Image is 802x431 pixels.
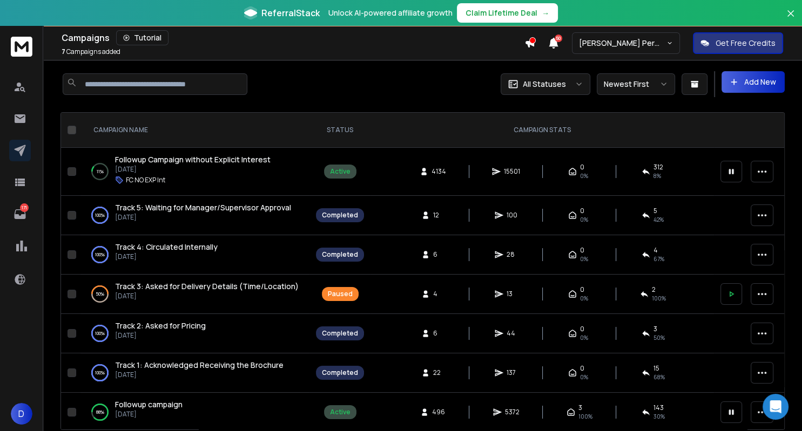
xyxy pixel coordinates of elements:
span: Track 1: Acknowledged Receiving the Brochure [115,360,284,370]
span: 0 [580,163,584,172]
p: [DATE] [115,410,183,419]
p: Get Free Credits [716,38,776,49]
div: Active [330,167,351,176]
p: 100 % [95,249,105,260]
p: 11 % [97,166,104,177]
span: 12 [433,211,444,220]
button: Get Free Credits [693,32,783,54]
th: CAMPAIGN STATS [370,113,714,148]
span: 496 [432,408,445,416]
th: CAMPAIGN NAME [80,113,309,148]
span: 28 [507,250,517,259]
span: 6 [433,250,444,259]
p: 100 % [95,210,105,221]
span: 44 [507,329,517,338]
a: Track 5: Waiting for Manager/Supervisor Approval [115,202,291,213]
p: 100 % [95,328,105,339]
span: 50 [555,35,562,42]
div: Completed [322,211,358,220]
p: Campaigns added [62,47,120,56]
button: Close banner [784,6,798,32]
span: 0 [580,325,584,333]
span: 3 [653,325,657,333]
span: 137 [507,368,517,377]
span: 15 [653,364,659,373]
div: Active [330,408,351,416]
a: 171 [9,203,31,225]
span: 5372 [505,408,520,416]
button: D [11,403,32,425]
div: Paused [328,290,353,298]
td: 100%Track 1: Acknowledged Receiving the Brochure[DATE] [80,353,309,393]
span: 312 [653,163,663,172]
span: 42 % [653,215,664,224]
div: Campaigns [62,30,524,45]
p: FC NO EXP Int [126,176,165,184]
td: 100%Track 5: Waiting for Manager/Supervisor Approval[DATE] [80,196,309,235]
span: 143 [653,403,664,412]
td: 11%Followup Campaign without Explicit Interest[DATE]FC NO EXP Int [80,148,309,196]
a: Track 1: Acknowledged Receiving the Brochure [115,360,284,371]
span: ReferralStack [261,6,320,19]
span: 7 [62,47,65,56]
span: 68 % [653,373,665,381]
span: 0% [580,333,588,342]
p: [DATE] [115,292,299,300]
td: 100%Track 2: Asked for Pricing[DATE] [80,314,309,353]
p: [DATE] [115,331,206,340]
span: Track 4: Circulated Internally [115,242,218,252]
span: 4 [433,290,444,298]
span: 13 [507,290,517,298]
span: 0% [580,215,588,224]
span: → [542,8,549,18]
a: Followup campaign [115,399,183,410]
button: Newest First [597,73,675,95]
p: 171 [20,203,29,212]
span: 8 % [653,172,661,180]
span: 4 [653,246,658,255]
div: Open Intercom Messenger [763,394,788,420]
a: Track 3: Asked for Delivery Details (Time/Location) [115,281,299,292]
div: Completed [322,250,358,259]
span: 0% [580,172,588,180]
span: 5 [653,207,657,215]
p: [DATE] [115,371,284,379]
span: 100 [507,211,517,220]
a: Track 2: Asked for Pricing [115,320,206,331]
span: 0% [580,373,588,381]
span: 0 [580,285,584,294]
div: Completed [322,329,358,338]
a: Followup Campaign without Explicit Interest [115,154,271,165]
p: Unlock AI-powered affiliate growth [328,8,453,18]
th: STATUS [309,113,370,148]
span: 4134 [432,167,446,176]
button: Add New [722,71,785,93]
span: 50 % [653,333,665,342]
p: 88 % [96,407,104,418]
span: 100 % [578,412,592,421]
p: [DATE] [115,165,271,174]
div: Completed [322,368,358,377]
span: 15501 [504,167,520,176]
p: [DATE] [115,213,291,222]
span: 22 [433,368,444,377]
p: [DATE] [115,252,218,261]
span: 0% [580,294,588,303]
span: 0 [580,207,584,215]
td: 50%Track 3: Asked for Delivery Details (Time/Location)[DATE] [80,275,309,314]
span: 67 % [653,255,664,263]
span: 0% [580,255,588,263]
span: 3 [578,403,582,412]
span: 2 [652,285,656,294]
span: 0 [580,246,584,255]
span: 30 % [653,412,665,421]
p: All Statuses [523,79,566,90]
span: 100 % [652,294,666,303]
span: 6 [433,329,444,338]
